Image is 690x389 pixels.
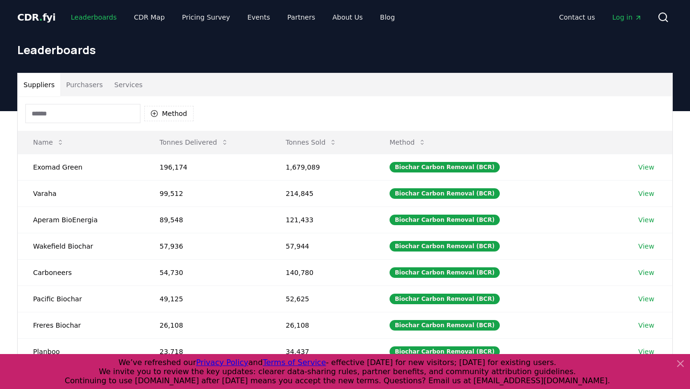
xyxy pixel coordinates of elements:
td: Varaha [18,180,144,206]
td: Planboo [18,338,144,365]
nav: Main [552,9,650,26]
a: View [638,241,654,251]
button: Name [25,133,72,152]
button: Suppliers [18,73,60,96]
a: Partners [280,9,323,26]
td: 54,730 [144,259,270,286]
span: Log in [612,12,642,22]
td: 26,108 [270,312,374,338]
a: Blog [372,9,402,26]
td: 89,548 [144,206,270,233]
div: Biochar Carbon Removal (BCR) [390,241,500,252]
td: Wakefield Biochar [18,233,144,259]
button: Method [144,106,194,121]
td: 121,433 [270,206,374,233]
td: Pacific Biochar [18,286,144,312]
td: Freres Biochar [18,312,144,338]
div: Biochar Carbon Removal (BCR) [390,215,500,225]
button: Method [382,133,434,152]
span: . [39,11,43,23]
button: Tonnes Sold [278,133,345,152]
a: Leaderboards [63,9,125,26]
td: 214,845 [270,180,374,206]
td: Exomad Green [18,154,144,180]
button: Tonnes Delivered [152,133,236,152]
h1: Leaderboards [17,42,673,57]
button: Services [109,73,149,96]
div: Biochar Carbon Removal (BCR) [390,346,500,357]
span: CDR fyi [17,11,56,23]
a: CDR.fyi [17,11,56,24]
td: 196,174 [144,154,270,180]
nav: Main [63,9,402,26]
div: Biochar Carbon Removal (BCR) [390,320,500,331]
div: Biochar Carbon Removal (BCR) [390,294,500,304]
a: CDR Map [126,9,172,26]
a: View [638,215,654,225]
a: Pricing Survey [174,9,238,26]
a: Events [240,9,277,26]
div: Biochar Carbon Removal (BCR) [390,267,500,278]
td: 52,625 [270,286,374,312]
a: Contact us [552,9,603,26]
a: About Us [325,9,370,26]
td: 140,780 [270,259,374,286]
button: Purchasers [60,73,109,96]
a: View [638,162,654,172]
a: View [638,320,654,330]
a: View [638,347,654,356]
td: Aperam BioEnergia [18,206,144,233]
td: 99,512 [144,180,270,206]
div: Biochar Carbon Removal (BCR) [390,188,500,199]
td: 49,125 [144,286,270,312]
div: Biochar Carbon Removal (BCR) [390,162,500,172]
a: View [638,189,654,198]
td: 1,679,089 [270,154,374,180]
td: Carboneers [18,259,144,286]
a: View [638,268,654,277]
td: 34,437 [270,338,374,365]
td: 26,108 [144,312,270,338]
td: 57,936 [144,233,270,259]
a: Log in [605,9,650,26]
td: 23,718 [144,338,270,365]
td: 57,944 [270,233,374,259]
a: View [638,294,654,304]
